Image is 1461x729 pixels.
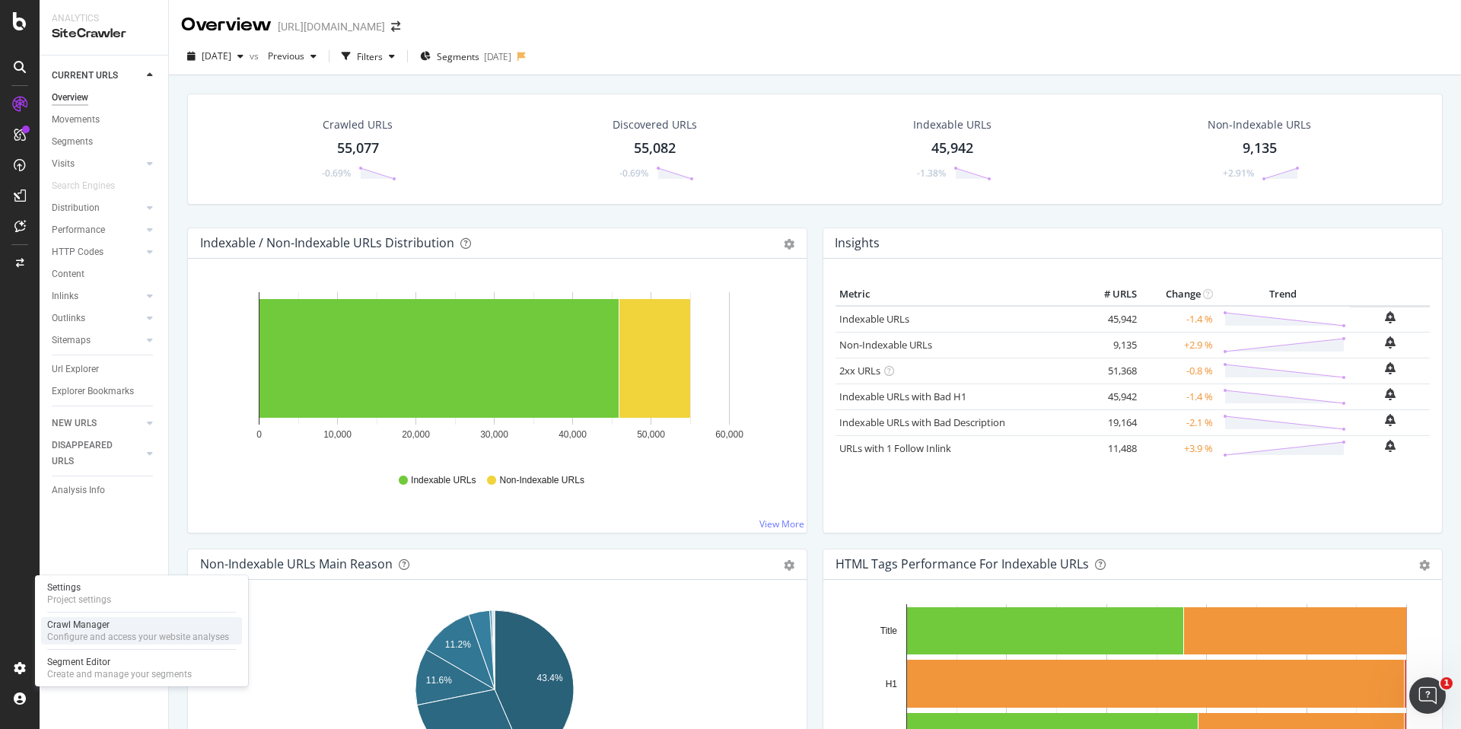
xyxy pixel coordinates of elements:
div: +2.91% [1223,167,1254,180]
a: Indexable URLs with Bad H1 [839,390,966,403]
text: Title [880,626,898,636]
div: Indexable URLs [913,117,992,132]
div: Search Engines [52,178,115,194]
span: 1 [1440,677,1453,689]
div: [DATE] [484,50,511,63]
div: Visits [52,156,75,172]
a: Search Engines [52,178,130,194]
text: 10,000 [323,429,352,440]
text: 11.6% [426,675,452,686]
a: Sitemaps [52,333,142,349]
a: Visits [52,156,142,172]
a: Overview [52,90,158,106]
td: -0.8 % [1141,358,1217,384]
div: Filters [357,50,383,63]
div: Configure and access your website analyses [47,631,229,643]
div: HTML Tags Performance for Indexable URLs [836,556,1089,571]
a: 2xx URLs [839,364,880,377]
div: SiteCrawler [52,25,156,43]
button: Segments[DATE] [414,44,517,68]
a: DISAPPEARED URLS [52,438,142,470]
a: Url Explorer [52,361,158,377]
div: 9,135 [1243,138,1277,158]
div: bell-plus [1385,311,1396,323]
div: Distribution [52,200,100,216]
div: Discovered URLs [613,117,697,132]
div: Inlinks [52,288,78,304]
div: 55,077 [337,138,379,158]
th: Trend [1217,283,1350,306]
div: Content [52,266,84,282]
td: 9,135 [1080,332,1141,358]
a: Crawl ManagerConfigure and access your website analyses [41,617,242,645]
text: 20,000 [402,429,430,440]
a: Performance [52,222,142,238]
td: +3.9 % [1141,435,1217,461]
td: 51,368 [1080,358,1141,384]
td: -2.1 % [1141,409,1217,435]
div: gear [784,560,794,571]
div: gear [784,239,794,250]
td: +2.9 % [1141,332,1217,358]
button: [DATE] [181,44,250,68]
div: Explorer Bookmarks [52,384,134,400]
td: -1.4 % [1141,384,1217,409]
div: Crawl Manager [47,619,229,631]
div: Settings [47,581,111,594]
div: Segment Editor [47,656,192,668]
a: SettingsProject settings [41,580,242,607]
div: Overview [52,90,88,106]
div: arrow-right-arrow-left [391,21,400,32]
text: 30,000 [480,429,508,440]
div: Url Explorer [52,361,99,377]
a: Outlinks [52,310,142,326]
div: NEW URLS [52,415,97,431]
div: bell-plus [1385,388,1396,400]
td: 11,488 [1080,435,1141,461]
span: Non-Indexable URLs [499,474,584,487]
div: Create and manage your segments [47,668,192,680]
a: Inlinks [52,288,142,304]
a: Non-Indexable URLs [839,338,932,352]
a: Movements [52,112,158,128]
td: -1.4 % [1141,306,1217,333]
text: 11.2% [445,639,471,650]
iframe: Intercom live chat [1409,677,1446,714]
a: Analysis Info [52,482,158,498]
a: Segment EditorCreate and manage your segments [41,654,242,682]
div: 55,082 [634,138,676,158]
a: HTTP Codes [52,244,142,260]
div: Segments [52,134,93,150]
text: 60,000 [715,429,743,440]
div: DISAPPEARED URLS [52,438,129,470]
div: gear [1419,560,1430,571]
div: bell-plus [1385,440,1396,452]
text: 43.4% [537,673,563,683]
div: -0.69% [322,167,351,180]
div: Analysis Info [52,482,105,498]
text: H1 [886,679,898,689]
h4: Insights [835,233,880,253]
a: Content [52,266,158,282]
span: Indexable URLs [411,474,476,487]
svg: A chart. [200,283,789,460]
div: Sitemaps [52,333,91,349]
td: 45,942 [1080,306,1141,333]
a: Distribution [52,200,142,216]
div: -1.38% [917,167,946,180]
div: CURRENT URLS [52,68,118,84]
a: View More [759,517,804,530]
div: bell-plus [1385,336,1396,349]
a: NEW URLS [52,415,142,431]
a: Segments [52,134,158,150]
div: bell-plus [1385,362,1396,374]
th: # URLS [1080,283,1141,306]
text: 40,000 [559,429,587,440]
span: Segments [437,50,479,63]
div: Analytics [52,12,156,25]
div: [URL][DOMAIN_NAME] [278,19,385,34]
th: Metric [836,283,1080,306]
div: 45,942 [931,138,973,158]
a: Indexable URLs [839,312,909,326]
